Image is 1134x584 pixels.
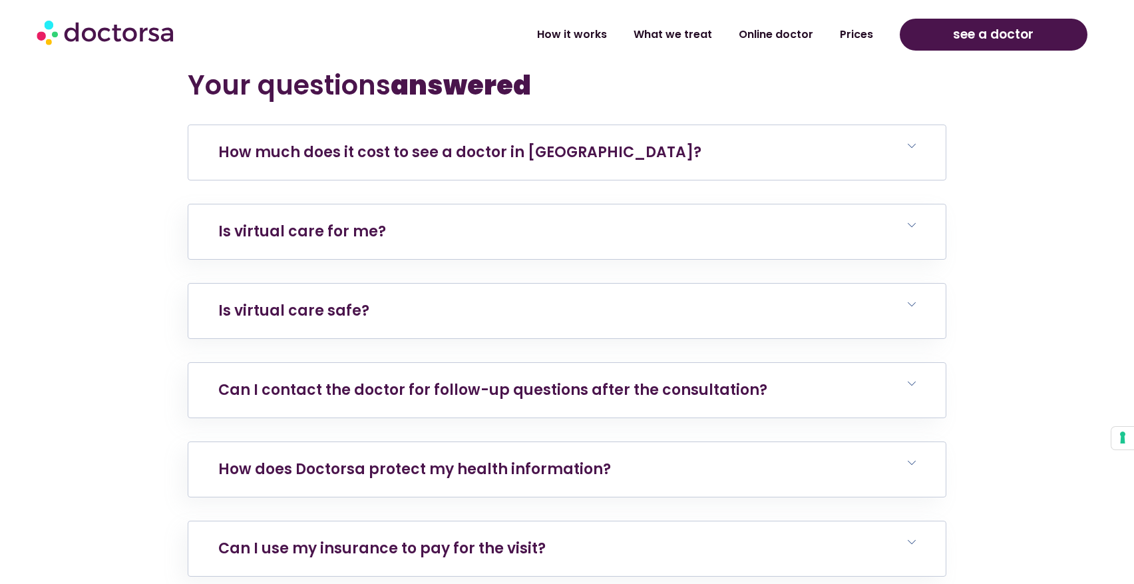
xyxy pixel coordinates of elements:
a: What we treat [620,19,725,50]
h2: Your questions [188,69,946,101]
h6: How does Doctorsa protect my health information? [188,442,946,497]
span: see a doctor [953,24,1034,45]
a: Can I contact the doctor for follow-up questions after the consultation? [218,380,767,400]
h6: Can I contact the doctor for follow-up questions after the consultation? [188,363,946,418]
a: Prices [827,19,886,50]
h6: Is virtual care safe? [188,284,946,338]
b: answered [391,67,531,104]
a: Can I use my insurance to pay for the visit? [218,538,546,559]
a: see a doctor [900,19,1087,51]
a: How does Doctorsa protect my health information? [218,459,611,479]
h6: Can I use my insurance to pay for the visit? [188,521,946,576]
nav: Menu [295,19,886,50]
a: How it works [524,19,620,50]
a: Online doctor [725,19,827,50]
h6: Is virtual care for me? [188,204,946,259]
a: How much does it cost to see a doctor in [GEOGRAPHIC_DATA]? [218,142,701,162]
a: Is virtual care safe? [218,300,369,321]
button: Your consent preferences for tracking technologies [1111,427,1134,449]
a: Is virtual care for me? [218,221,386,242]
h6: How much does it cost to see a doctor in [GEOGRAPHIC_DATA]? [188,125,946,180]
